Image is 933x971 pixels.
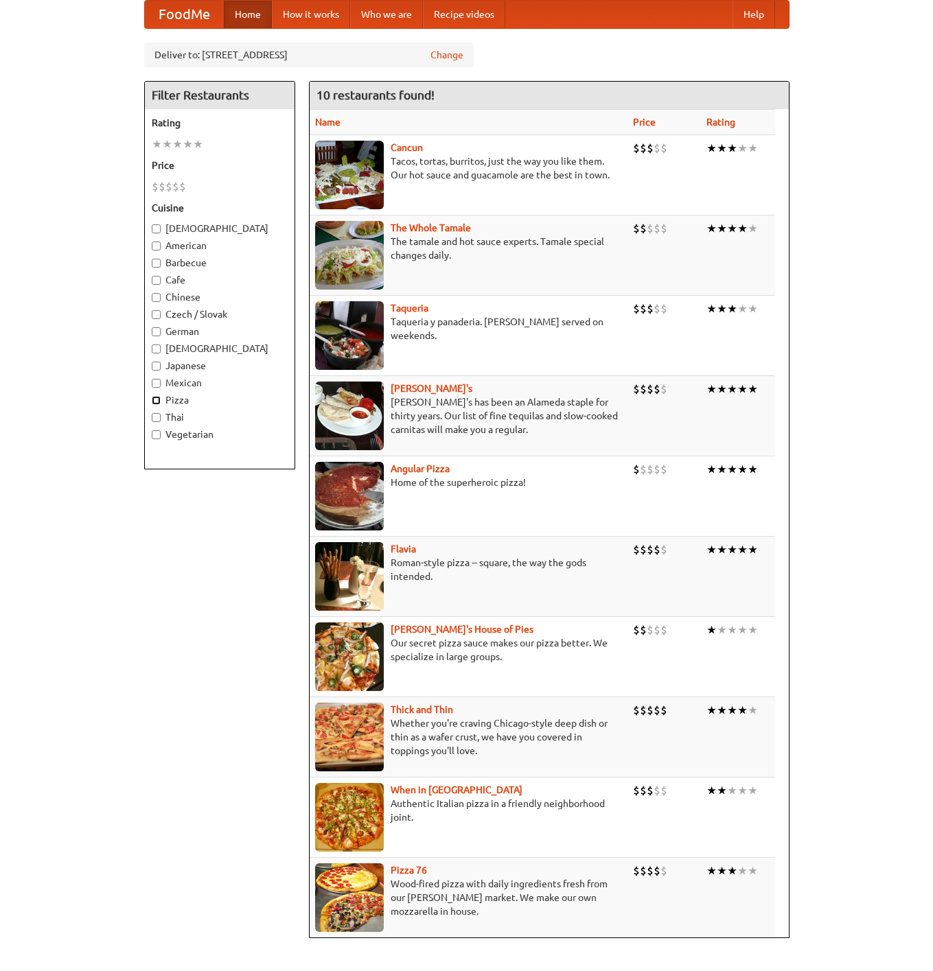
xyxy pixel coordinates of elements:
li: $ [654,462,660,477]
p: [PERSON_NAME]'s has been an Alameda staple for thirty years. Our list of fine tequilas and slow-c... [315,395,623,436]
li: $ [654,703,660,718]
li: $ [647,462,654,477]
li: ★ [748,783,758,798]
img: cancun.jpg [315,141,384,209]
li: $ [647,703,654,718]
li: ★ [737,783,748,798]
input: Chinese [152,293,161,302]
li: $ [633,542,640,557]
li: $ [633,703,640,718]
li: ★ [717,783,727,798]
li: $ [647,221,654,236]
a: Cancun [391,142,423,153]
li: $ [647,863,654,878]
input: Vegetarian [152,430,161,439]
li: $ [647,542,654,557]
li: $ [633,462,640,477]
h5: Price [152,159,288,172]
li: $ [647,382,654,397]
li: $ [654,301,660,316]
label: Japanese [152,359,288,373]
label: Czech / Slovak [152,307,288,321]
li: $ [647,141,654,156]
a: Help [733,1,775,28]
input: Barbecue [152,259,161,268]
li: ★ [706,141,717,156]
li: $ [660,301,667,316]
li: $ [647,622,654,637]
img: thick.jpg [315,703,384,771]
input: Japanese [152,362,161,371]
a: Home [224,1,272,28]
li: ★ [706,863,717,878]
li: $ [654,622,660,637]
li: ★ [706,703,717,718]
a: FoodMe [145,1,224,28]
li: $ [640,703,647,718]
li: $ [660,221,667,236]
li: $ [152,179,159,194]
li: ★ [717,622,727,637]
b: Angular Pizza [391,463,450,474]
li: $ [654,221,660,236]
b: [PERSON_NAME]'s House of Pies [391,624,533,635]
b: Flavia [391,543,416,554]
li: $ [633,783,640,798]
label: Mexican [152,376,288,390]
li: $ [633,141,640,156]
li: ★ [162,137,172,152]
input: Mexican [152,379,161,388]
li: $ [640,221,647,236]
img: taqueria.jpg [315,301,384,370]
li: $ [654,542,660,557]
li: $ [660,863,667,878]
a: Taqueria [391,303,428,314]
li: ★ [737,542,748,557]
li: $ [633,863,640,878]
label: American [152,239,288,253]
img: luigis.jpg [315,622,384,691]
li: ★ [706,622,717,637]
h4: Filter Restaurants [145,82,295,109]
li: ★ [748,542,758,557]
li: ★ [706,301,717,316]
input: [DEMOGRAPHIC_DATA] [152,224,161,233]
li: ★ [717,382,727,397]
label: [DEMOGRAPHIC_DATA] [152,342,288,355]
label: Chinese [152,290,288,304]
li: ★ [706,783,717,798]
li: $ [640,301,647,316]
li: $ [654,783,660,798]
img: flavia.jpg [315,542,384,611]
b: Thick and Thin [391,704,453,715]
a: Rating [706,117,735,128]
li: $ [633,622,640,637]
li: $ [654,382,660,397]
li: ★ [706,542,717,557]
li: $ [660,783,667,798]
li: ★ [727,382,737,397]
img: wholetamale.jpg [315,221,384,290]
a: When in [GEOGRAPHIC_DATA] [391,784,522,795]
a: Price [633,117,656,128]
p: Tacos, tortas, burritos, just the way you like them. Our hot sauce and guacamole are the best in ... [315,154,623,182]
p: Taqueria y panaderia. [PERSON_NAME] served on weekends. [315,315,623,342]
li: ★ [183,137,193,152]
label: Thai [152,410,288,424]
li: $ [633,221,640,236]
li: $ [640,382,647,397]
label: Cafe [152,273,288,287]
li: ★ [717,542,727,557]
li: ★ [727,622,737,637]
li: $ [654,863,660,878]
input: German [152,327,161,336]
input: [DEMOGRAPHIC_DATA] [152,344,161,353]
li: ★ [748,382,758,397]
li: $ [660,462,667,477]
li: ★ [727,542,737,557]
li: ★ [706,462,717,477]
a: The Whole Tamale [391,222,471,233]
li: ★ [737,462,748,477]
